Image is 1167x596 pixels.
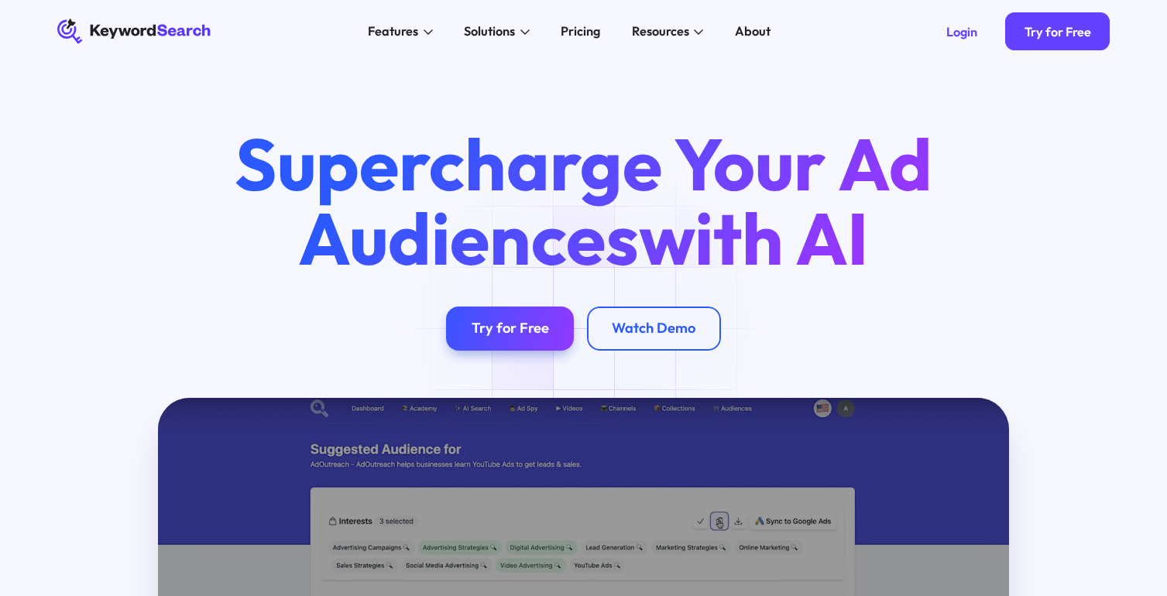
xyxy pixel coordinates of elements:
[927,12,996,50] a: Login
[632,22,689,40] div: Resources
[1005,12,1110,50] a: Try for Free
[726,19,780,44] a: About
[446,307,574,351] a: Try for Free
[551,19,609,44] a: Pricing
[735,22,771,40] div: About
[205,126,962,276] h1: Supercharge Your Ad Audiences
[612,320,695,337] div: Watch Demo
[1025,24,1091,39] div: Try for Free
[639,192,868,283] span: with AI
[368,22,418,40] div: Features
[464,22,515,40] div: Solutions
[946,24,977,39] div: Login
[561,22,600,40] div: Pricing
[472,320,549,337] div: Try for Free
